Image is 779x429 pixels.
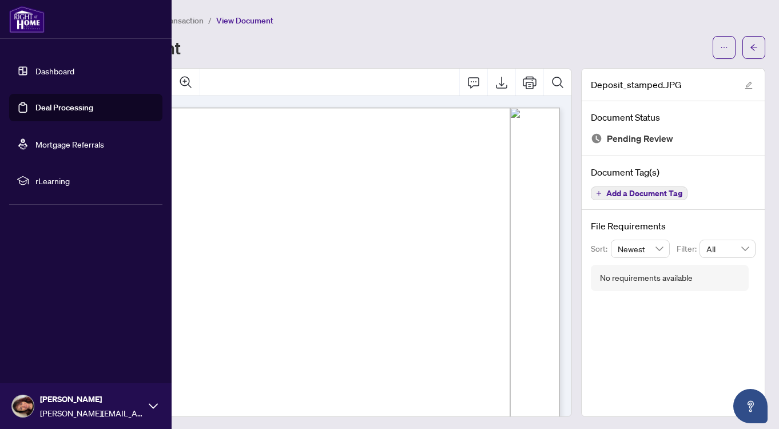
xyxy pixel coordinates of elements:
[591,186,687,200] button: Add a Document Tag
[745,81,753,89] span: edit
[607,131,673,146] span: Pending Review
[733,389,768,423] button: Open asap
[618,240,663,257] span: Newest
[208,14,212,27] li: /
[142,15,204,26] span: View Transaction
[12,395,34,417] img: Profile Icon
[40,407,143,419] span: [PERSON_NAME][EMAIL_ADDRESS][DOMAIN_NAME]
[750,43,758,51] span: arrow-left
[40,393,143,406] span: [PERSON_NAME]
[35,139,104,149] a: Mortgage Referrals
[591,78,682,92] span: Deposit_stamped.JPG
[35,174,154,187] span: rLearning
[677,243,699,255] p: Filter:
[591,133,602,144] img: Document Status
[720,43,728,51] span: ellipsis
[591,165,756,179] h4: Document Tag(s)
[9,6,45,33] img: logo
[596,190,602,196] span: plus
[600,272,693,284] div: No requirements available
[706,240,749,257] span: All
[591,219,756,233] h4: File Requirements
[216,15,273,26] span: View Document
[591,243,611,255] p: Sort:
[35,66,74,76] a: Dashboard
[606,189,682,197] span: Add a Document Tag
[591,110,756,124] h4: Document Status
[35,102,93,113] a: Deal Processing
